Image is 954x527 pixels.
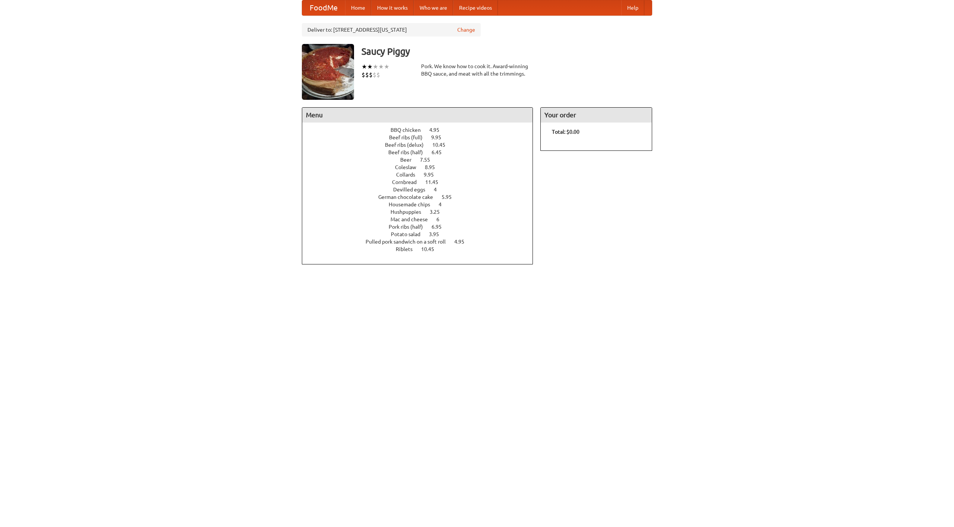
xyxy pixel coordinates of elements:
li: $ [361,71,365,79]
span: 10.45 [421,246,442,252]
li: ★ [378,63,384,71]
span: Coleslaw [395,164,424,170]
li: ★ [361,63,367,71]
span: Beef ribs (full) [389,134,430,140]
a: Coleslaw 8.95 [395,164,449,170]
h4: Menu [302,108,533,123]
a: Change [457,26,475,34]
a: Beer 7.55 [400,157,444,163]
span: 6 [436,216,447,222]
span: German chocolate cake [378,194,440,200]
h3: Saucy Piggy [361,44,652,59]
span: Devilled eggs [393,187,433,193]
span: Collards [396,172,423,178]
li: $ [365,71,369,79]
span: Beer [400,157,419,163]
a: Collards 9.95 [396,172,448,178]
h4: Your order [541,108,652,123]
span: 11.45 [425,179,446,185]
li: $ [373,71,376,79]
a: Pork ribs (half) 6.95 [389,224,455,230]
span: BBQ chicken [391,127,428,133]
span: Cornbread [392,179,424,185]
a: German chocolate cake 5.95 [378,194,465,200]
a: Devilled eggs 4 [393,187,451,193]
span: 8.95 [425,164,442,170]
a: How it works [371,0,414,15]
a: Housemade chips 4 [389,201,455,207]
a: Beef ribs (full) 9.95 [389,134,455,140]
li: $ [376,71,380,79]
img: angular.jpg [302,44,354,100]
li: $ [369,71,373,79]
span: Housemade chips [389,201,437,207]
span: 10.45 [432,142,453,148]
div: Pork. We know how to cook it. Award-winning BBQ sauce, and meat with all the trimmings. [421,63,533,77]
span: Riblets [396,246,420,252]
a: Pulled pork sandwich on a soft roll 4.95 [366,239,478,245]
span: 9.95 [424,172,441,178]
span: Potato salad [391,231,428,237]
div: Deliver to: [STREET_ADDRESS][US_STATE] [302,23,481,36]
span: 3.95 [429,231,446,237]
li: ★ [384,63,389,71]
a: Help [621,0,644,15]
span: Hushpuppies [391,209,429,215]
li: ★ [373,63,378,71]
span: Pulled pork sandwich on a soft roll [366,239,453,245]
span: Beef ribs (delux) [385,142,431,148]
span: 4 [434,187,444,193]
span: 6.95 [432,224,449,230]
a: Who we are [414,0,453,15]
span: 4.95 [429,127,447,133]
a: Riblets 10.45 [396,246,448,252]
span: 6.45 [432,149,449,155]
span: 4.95 [454,239,472,245]
a: Beef ribs (half) 6.45 [388,149,455,155]
a: Recipe videos [453,0,498,15]
span: 9.95 [431,134,449,140]
li: ★ [367,63,373,71]
a: Hushpuppies 3.25 [391,209,454,215]
a: Mac and cheese 6 [391,216,453,222]
span: Pork ribs (half) [389,224,430,230]
span: 5.95 [442,194,459,200]
a: Potato salad 3.95 [391,231,453,237]
span: Mac and cheese [391,216,435,222]
span: Beef ribs (half) [388,149,430,155]
a: FoodMe [302,0,345,15]
a: Home [345,0,371,15]
a: Cornbread 11.45 [392,179,452,185]
a: BBQ chicken 4.95 [391,127,453,133]
span: 4 [439,201,449,207]
b: Total: $0.00 [552,129,579,135]
span: 3.25 [430,209,447,215]
span: 7.55 [420,157,437,163]
a: Beef ribs (delux) 10.45 [385,142,459,148]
